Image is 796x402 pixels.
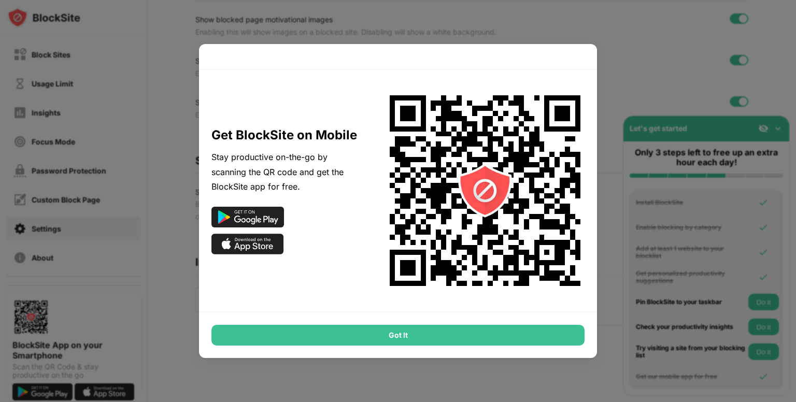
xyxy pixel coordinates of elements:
[211,234,284,254] img: app-store-black.svg
[211,150,361,194] div: Stay productive on-the-go by scanning the QR code and get the BlockSite app for free.
[376,82,594,299] img: onboard-omni-qr-code.svg
[211,325,585,346] div: Got It
[211,207,284,227] img: google-play-black.svg
[211,127,361,143] div: Get BlockSite on Mobile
